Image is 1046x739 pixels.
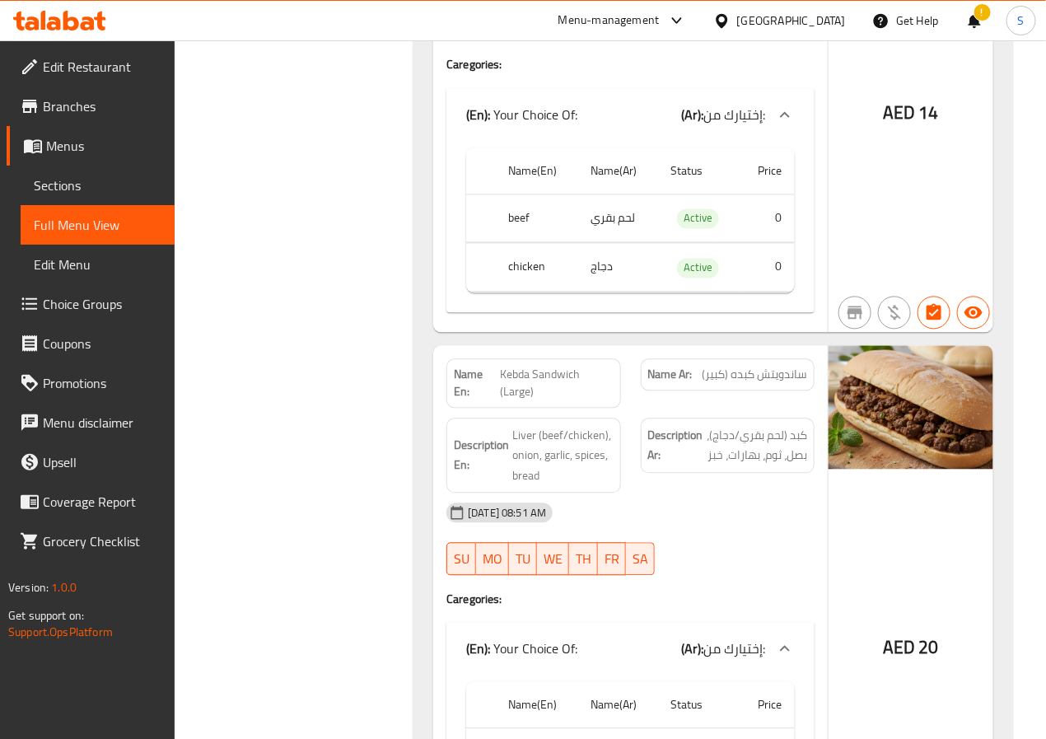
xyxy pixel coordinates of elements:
strong: Description En: [454,436,509,476]
span: FR [605,548,619,572]
div: Active [677,209,719,229]
div: Menu-management [558,11,660,30]
a: Choice Groups [7,284,175,324]
td: 0 [740,194,795,243]
span: Sections [34,175,161,195]
span: Menu disclaimer [43,413,161,433]
th: Name(Ar) [577,682,657,729]
button: WE [537,543,569,576]
strong: Description Ar: [648,426,703,466]
span: TH [576,548,591,572]
th: Status [657,148,740,195]
button: MO [476,543,509,576]
th: Name(En) [495,682,577,729]
span: Promotions [43,373,161,393]
span: Version: [8,577,49,598]
th: Price [740,682,795,729]
table: choices table [466,148,795,293]
th: Status [657,682,740,729]
span: Get support on: [8,605,84,626]
span: Branches [43,96,161,116]
span: Coverage Report [43,492,161,512]
span: S [1018,12,1025,30]
span: Choice Groups [43,294,161,314]
th: beef [495,194,577,243]
b: (Ar): [681,637,703,662]
button: Has choices [918,297,950,330]
span: Active [677,259,719,278]
a: Coverage Report [7,482,175,522]
b: (En): [466,103,490,128]
span: 1.0.0 [51,577,77,598]
th: Price [740,148,795,195]
span: [DATE] 08:51 AM [461,506,553,522]
a: Promotions [7,363,175,403]
h4: Caregories: [446,592,815,608]
span: Liver (beef/chicken), onion, garlic, spices, bread [512,426,613,487]
button: TU [509,543,537,576]
span: SU [454,548,469,572]
a: Coupons [7,324,175,363]
a: Grocery Checklist [7,522,175,561]
span: Edit Restaurant [43,57,161,77]
a: Full Menu View [21,205,175,245]
p: Your Choice Of: [466,639,577,659]
span: 20 [919,632,939,664]
button: SA [626,543,655,576]
a: Edit Restaurant [7,47,175,87]
span: Menus [46,136,161,156]
span: AED [883,97,915,129]
b: (Ar): [681,103,703,128]
td: 0 [740,244,795,292]
button: FR [598,543,626,576]
span: إختيارك من: [703,103,765,128]
a: Upsell [7,442,175,482]
span: ساندويتش كبده (كبير) [702,367,807,384]
th: Name(En) [495,148,577,195]
a: Edit Menu [21,245,175,284]
span: MO [483,548,502,572]
a: Menus [7,126,175,166]
b: (En): [466,637,490,662]
p: Your Choice Of: [466,105,577,125]
span: Grocery Checklist [43,531,161,551]
button: Not branch specific item [838,297,871,330]
a: Menu disclaimer [7,403,175,442]
a: Sections [21,166,175,205]
span: AED [883,632,915,664]
span: WE [544,548,563,572]
span: Full Menu View [34,215,161,235]
strong: Name En: [454,367,500,401]
h4: Caregories: [446,57,815,73]
span: SA [633,548,648,572]
a: Support.OpsPlatform [8,621,113,643]
span: 14 [919,97,939,129]
div: (En): Your Choice Of:(Ar):إختيارك من: [446,623,815,676]
th: Name(Ar) [577,148,657,195]
span: TU [516,548,530,572]
span: Active [677,209,719,228]
div: (En): Your Choice Of:(Ar):إختيارك من: [446,89,815,142]
span: إختيارك من: [703,637,765,662]
strong: Name Ar: [648,367,693,384]
span: Upsell [43,452,161,472]
span: Edit Menu [34,255,161,274]
td: دجاج [577,244,657,292]
span: Coupons [43,334,161,353]
button: Purchased item [878,297,911,330]
span: كبد (لحم بقري/دجاج)، بصل، ثوم، بهارات، خبز [707,426,807,466]
button: SU [446,543,476,576]
span: Kebda Sandwich (Large) [500,367,614,401]
a: Branches [7,87,175,126]
div: [GEOGRAPHIC_DATA] [737,12,846,30]
button: TH [569,543,598,576]
img: KEBDA_Sandwich_Large638937896865025130.jpg [829,346,993,470]
td: لحم بقري [577,194,657,243]
th: chicken [495,244,577,292]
